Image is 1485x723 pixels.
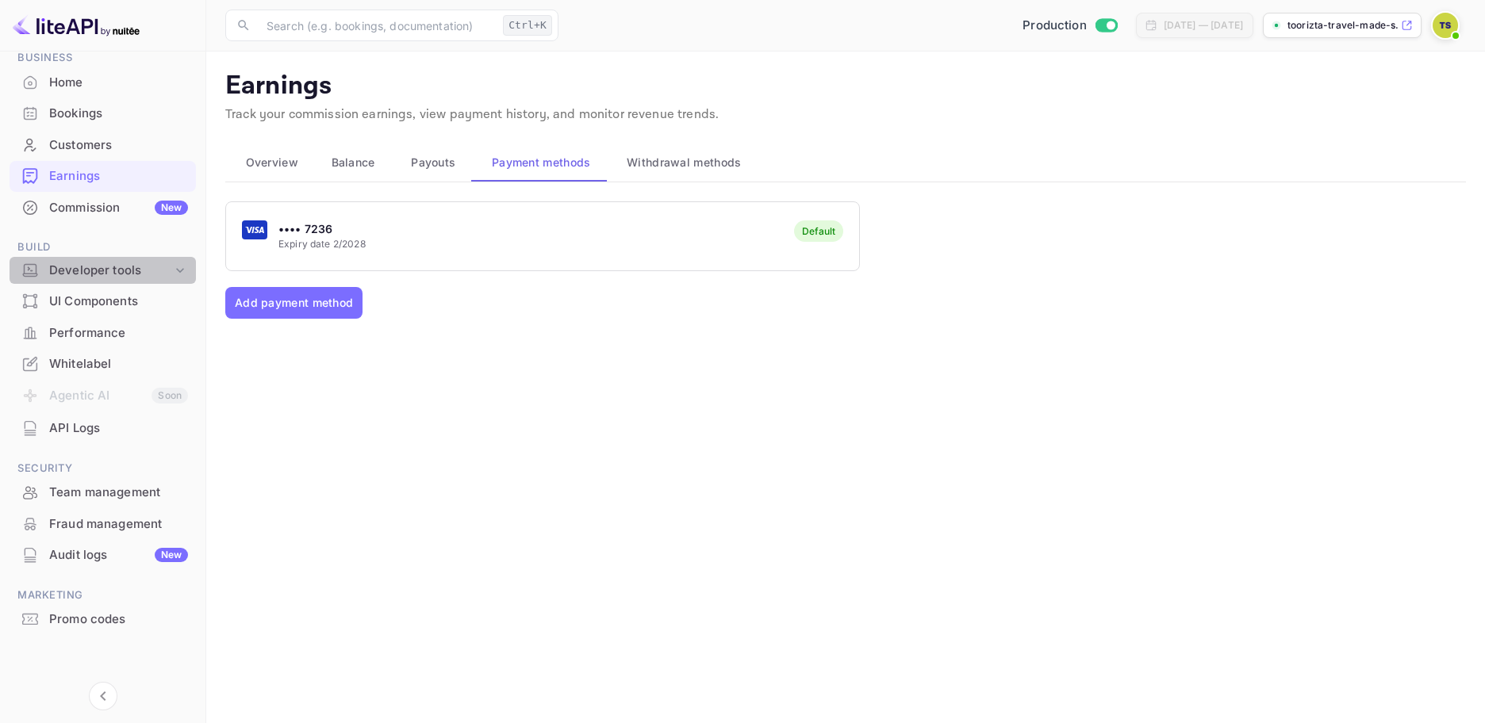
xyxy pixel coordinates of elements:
div: UI Components [49,293,188,311]
div: Performance [49,324,188,342]
div: Developer tools [10,257,196,285]
a: Audit logsNew [10,540,196,569]
div: New [155,201,188,215]
div: UI Components [10,286,196,317]
span: Business [10,49,196,67]
span: Withdrawal methods [627,153,741,172]
p: Expiry date [278,237,366,251]
a: Customers [10,130,196,159]
span: Balance [332,153,375,172]
div: Customers [10,130,196,161]
div: Home [10,67,196,98]
div: Developer tools [49,262,172,280]
span: Payment methods [492,153,591,172]
div: Bookings [10,98,196,129]
span: Overview [246,153,298,172]
a: Whitelabel [10,349,196,378]
div: Ctrl+K [503,15,552,36]
div: Promo codes [10,604,196,635]
p: toorizta-travel-made-s... [1287,18,1398,33]
div: API Logs [10,413,196,444]
a: Performance [10,318,196,347]
p: Earnings [225,71,1466,102]
div: Audit logs [49,546,188,564]
span: Production [1023,17,1087,35]
a: Bookings [10,98,196,128]
a: Promo codes [10,604,196,633]
span: 2/2028 [333,238,366,250]
div: CommissionNew [10,193,196,224]
button: Add payment method [225,287,363,319]
p: •••• 7236 [278,220,366,237]
div: [DATE] — [DATE] [1164,18,1243,33]
div: Whitelabel [10,349,196,380]
div: Earnings [10,161,196,192]
div: New [155,548,188,562]
a: API Logs [10,413,196,442]
a: Team management [10,477,196,507]
a: Fraud management [10,509,196,538]
div: Commission [49,199,188,217]
div: Customers [49,136,188,155]
div: Team management [10,477,196,508]
img: Toorizta Travel Made Simple [1433,13,1458,38]
div: Performance [10,318,196,349]
div: Whitelabel [49,355,188,373]
div: Default [802,225,835,237]
div: Bookings [49,105,188,123]
div: scrollable auto tabs example [225,143,1466,182]
div: Fraud management [10,509,196,540]
button: •••• 7236Expiry date 2/2028Default [225,201,860,271]
img: LiteAPI logo [13,13,140,38]
a: Home [10,67,196,97]
input: Search (e.g. bookings, documentation) [257,10,497,41]
a: CommissionNew [10,193,196,222]
div: Switch to Sandbox mode [1016,17,1123,35]
div: Earnings [49,167,188,186]
button: Collapse navigation [89,682,117,710]
div: Team management [49,484,188,502]
span: Marketing [10,587,196,604]
span: Build [10,239,196,256]
div: Promo codes [49,610,188,629]
div: Fraud management [49,515,188,534]
span: Security [10,460,196,477]
a: Earnings [10,161,196,190]
a: UI Components [10,286,196,316]
p: Track your commission earnings, view payment history, and monitor revenue trends. [225,105,1466,124]
span: Payouts [411,153,455,172]
div: Audit logsNew [10,540,196,571]
div: API Logs [49,419,188,438]
div: Home [49,74,188,92]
